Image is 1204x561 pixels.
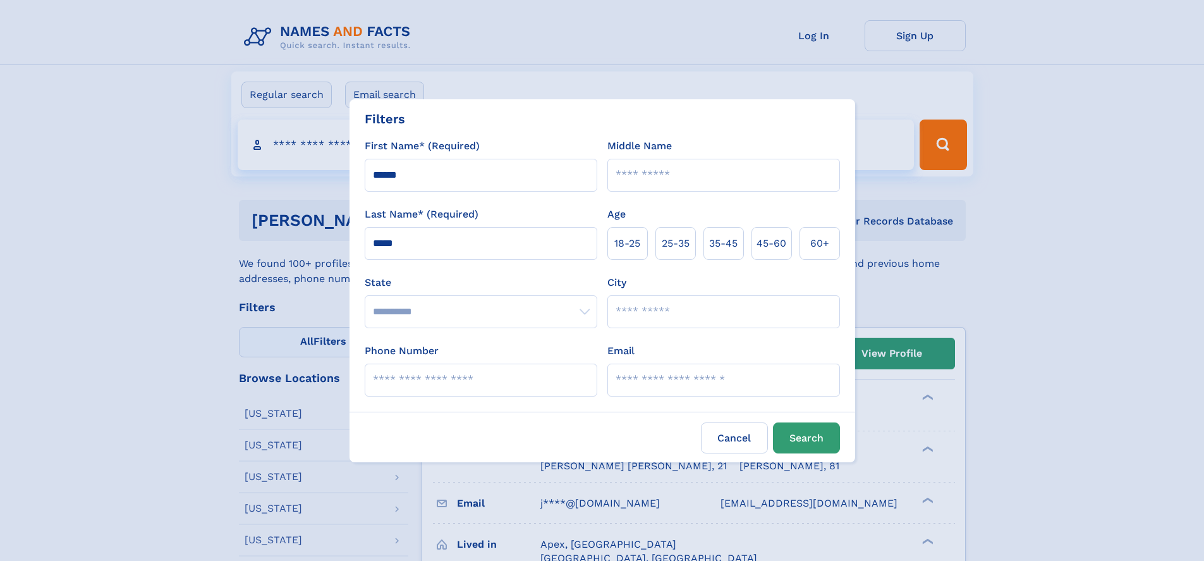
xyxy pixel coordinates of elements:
label: Cancel [701,422,768,453]
span: 35‑45 [709,236,738,251]
label: State [365,275,597,290]
label: City [607,275,626,290]
label: Age [607,207,626,222]
label: Email [607,343,635,359]
span: 25‑35 [662,236,690,251]
label: Last Name* (Required) [365,207,478,222]
label: Middle Name [607,139,672,154]
span: 45‑60 [757,236,786,251]
span: 18‑25 [614,236,640,251]
label: First Name* (Required) [365,139,480,154]
div: Filters [365,109,405,128]
label: Phone Number [365,343,439,359]
span: 60+ [810,236,829,251]
button: Search [773,422,840,453]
